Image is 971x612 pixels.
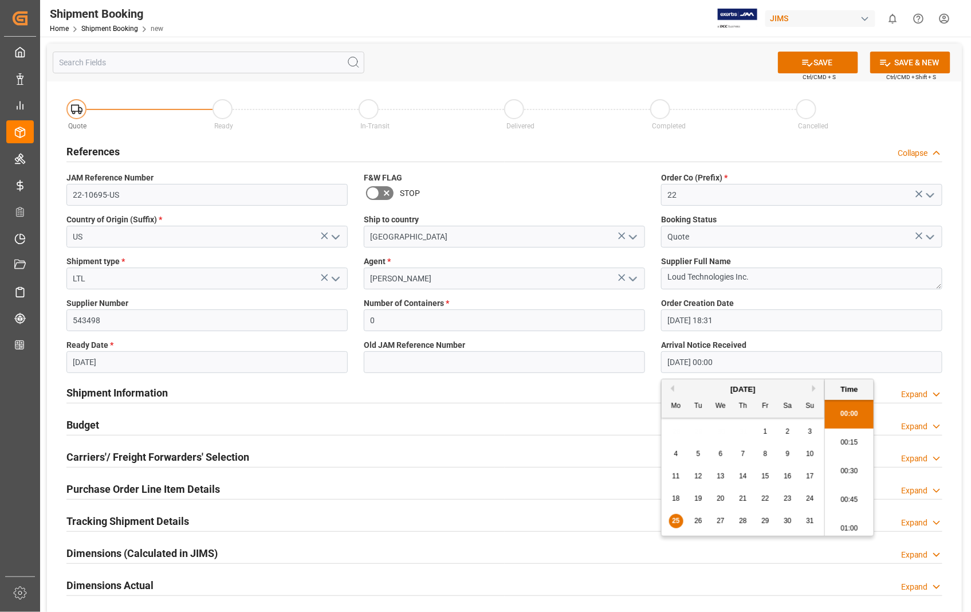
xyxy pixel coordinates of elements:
[717,495,724,503] span: 20
[901,453,928,465] div: Expand
[758,425,773,439] div: Choose Friday, August 1st, 2025
[714,447,728,461] div: Choose Wednesday, August 6th, 2025
[66,351,348,373] input: DD-MM-YYYY
[661,351,942,373] input: DD-MM-YYYY HH:MM
[661,214,717,226] span: Booking Status
[825,486,874,515] li: 00:45
[364,256,391,268] span: Agent
[66,578,154,593] h2: Dimensions Actual
[828,384,871,395] div: Time
[781,447,795,461] div: Choose Saturday, August 9th, 2025
[714,469,728,484] div: Choose Wednesday, August 13th, 2025
[661,268,942,289] textarea: Loud Technologies Inc.
[921,228,938,246] button: open menu
[736,399,750,414] div: Th
[781,399,795,414] div: Sa
[718,9,757,29] img: Exertis%20JAM%20-%20Email%20Logo.jpg_1722504956.jpg
[921,186,938,204] button: open menu
[719,450,723,458] span: 6
[901,421,928,433] div: Expand
[825,400,874,429] li: 00:00
[781,425,795,439] div: Choose Saturday, August 2nd, 2025
[364,172,402,184] span: F&W FLAG
[717,472,724,480] span: 13
[886,73,937,81] span: Ctrl/CMD + Shift + S
[803,447,817,461] div: Choose Sunday, August 10th, 2025
[364,297,449,309] span: Number of Containers
[898,147,928,159] div: Collapse
[66,385,168,401] h2: Shipment Information
[66,546,218,561] h2: Dimensions (Calculated in JIMS)
[901,517,928,529] div: Expand
[781,469,795,484] div: Choose Saturday, August 16th, 2025
[714,492,728,506] div: Choose Wednesday, August 20th, 2025
[66,481,220,497] h2: Purchase Order Line Item Details
[806,450,813,458] span: 10
[672,472,679,480] span: 11
[360,122,390,130] span: In-Transit
[781,492,795,506] div: Choose Saturday, August 23rd, 2025
[812,385,819,392] button: Next Month
[81,25,138,33] a: Shipment Booking
[69,122,87,130] span: Quote
[672,517,679,525] span: 25
[669,514,683,528] div: Choose Monday, August 25th, 2025
[758,514,773,528] div: Choose Friday, August 29th, 2025
[66,339,113,351] span: Ready Date
[623,228,640,246] button: open menu
[714,514,728,528] div: Choose Wednesday, August 27th, 2025
[803,73,836,81] span: Ctrl/CMD + S
[66,417,99,433] h2: Budget
[758,399,773,414] div: Fr
[803,399,817,414] div: Su
[784,495,791,503] span: 23
[326,228,343,246] button: open menu
[736,469,750,484] div: Choose Thursday, August 14th, 2025
[901,549,928,561] div: Expand
[66,297,128,309] span: Supplier Number
[806,517,813,525] span: 31
[825,515,874,543] li: 01:00
[784,517,791,525] span: 30
[761,517,769,525] span: 29
[66,172,154,184] span: JAM Reference Number
[901,485,928,497] div: Expand
[669,399,683,414] div: Mo
[623,270,640,288] button: open menu
[714,399,728,414] div: We
[803,425,817,439] div: Choose Sunday, August 3rd, 2025
[66,513,189,529] h2: Tracking Shipment Details
[697,450,701,458] span: 5
[825,429,874,457] li: 00:15
[803,469,817,484] div: Choose Sunday, August 17th, 2025
[661,297,734,309] span: Order Creation Date
[758,447,773,461] div: Choose Friday, August 8th, 2025
[784,472,791,480] span: 16
[50,5,163,22] div: Shipment Booking
[669,447,683,461] div: Choose Monday, August 4th, 2025
[661,256,731,268] span: Supplier Full Name
[669,469,683,484] div: Choose Monday, August 11th, 2025
[758,469,773,484] div: Choose Friday, August 15th, 2025
[901,389,928,401] div: Expand
[661,339,746,351] span: Arrival Notice Received
[694,495,702,503] span: 19
[764,450,768,458] span: 8
[66,144,120,159] h2: References
[326,270,343,288] button: open menu
[806,495,813,503] span: 24
[765,7,880,29] button: JIMS
[364,339,465,351] span: Old JAM Reference Number
[694,472,702,480] span: 12
[736,447,750,461] div: Choose Thursday, August 7th, 2025
[741,450,745,458] span: 7
[758,492,773,506] div: Choose Friday, August 22nd, 2025
[717,517,724,525] span: 27
[672,495,679,503] span: 18
[661,309,942,331] input: DD-MM-YYYY HH:MM
[506,122,534,130] span: Delivered
[214,122,233,130] span: Ready
[652,122,686,130] span: Completed
[53,52,364,73] input: Search Fields
[364,214,419,226] span: Ship to country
